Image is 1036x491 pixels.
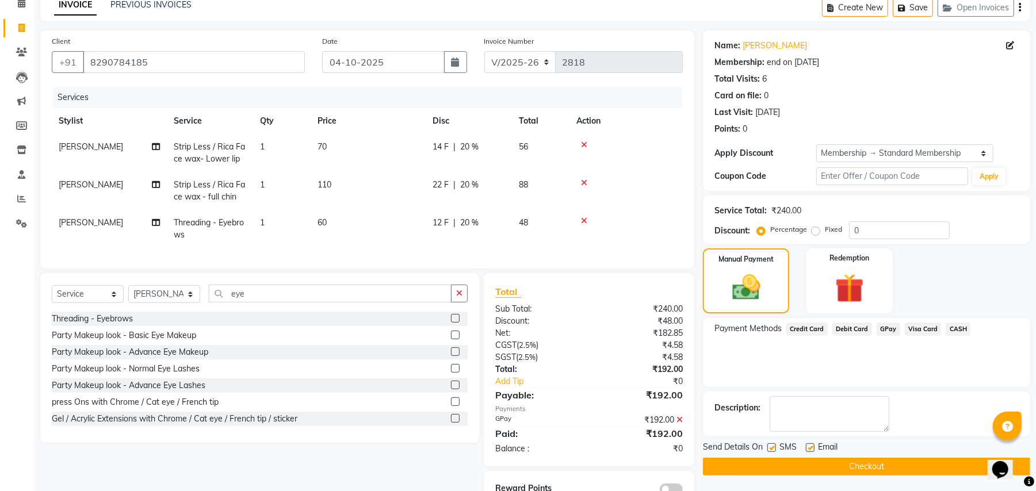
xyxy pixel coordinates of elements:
[877,323,900,336] span: GPay
[714,323,782,335] span: Payment Methods
[318,217,327,228] span: 60
[52,36,70,47] label: Client
[714,225,750,237] div: Discount:
[589,351,691,363] div: ₹4.58
[59,179,123,190] span: [PERSON_NAME]
[770,224,807,235] label: Percentage
[487,388,589,402] div: Payable:
[973,168,1006,185] button: Apply
[703,458,1030,475] button: Checkout
[487,375,606,388] a: Add Tip
[816,167,968,185] input: Enter Offer / Coupon Code
[714,90,762,102] div: Card on file:
[487,339,589,351] div: ( )
[589,315,691,327] div: ₹48.00
[83,51,305,73] input: Search by Name/Mobile/Email/Code
[518,352,536,362] span: 2.5%
[174,217,244,240] span: Threading - Eyebrows
[589,303,691,315] div: ₹240.00
[53,87,691,108] div: Services
[52,313,133,325] div: Threading - Eyebrows
[484,36,534,47] label: Invoice Number
[519,179,528,190] span: 88
[825,224,842,235] label: Fixed
[714,402,760,414] div: Description:
[253,108,311,134] th: Qty
[260,179,265,190] span: 1
[743,123,747,135] div: 0
[714,56,764,68] div: Membership:
[589,427,691,440] div: ₹192.00
[988,445,1024,480] iframe: chat widget
[589,339,691,351] div: ₹4.58
[589,327,691,339] div: ₹182.85
[260,217,265,228] span: 1
[174,179,245,202] span: Strip Less / Rica Face wax - full chin
[495,404,683,414] div: Payments
[589,443,691,455] div: ₹0
[589,414,691,426] div: ₹192.00
[771,205,801,217] div: ₹240.00
[779,441,797,455] span: SMS
[589,388,691,402] div: ₹192.00
[519,217,528,228] span: 48
[453,141,456,153] span: |
[606,375,691,388] div: ₹0
[718,254,774,264] label: Manual Payment
[714,40,740,52] div: Name:
[52,363,200,375] div: Party Makeup look - Normal Eye Lashes
[174,141,245,164] span: Strip Less / Rica Face wax- Lower lip
[318,141,327,152] span: 70
[52,346,208,358] div: Party Makeup look - Advance Eye Makeup
[52,51,84,73] button: +91
[460,141,479,153] span: 20 %
[519,340,536,350] span: 2.5%
[322,36,338,47] label: Date
[59,217,123,228] span: [PERSON_NAME]
[433,217,449,229] span: 12 F
[52,413,297,425] div: Gel / Acrylic Extensions with Chrome / Cat eye / French tip / sticker
[487,363,589,375] div: Total:
[487,327,589,339] div: Net:
[433,179,449,191] span: 22 F
[167,108,253,134] th: Service
[453,217,456,229] span: |
[818,441,838,455] span: Email
[762,73,767,85] div: 6
[512,108,569,134] th: Total
[487,414,589,426] div: GPay
[764,90,769,102] div: 0
[460,179,479,191] span: 20 %
[487,443,589,455] div: Balance :
[569,108,683,134] th: Action
[59,141,123,152] span: [PERSON_NAME]
[453,179,456,191] span: |
[755,106,780,118] div: [DATE]
[495,352,516,362] span: SGST
[52,396,219,408] div: press Ons with Chrome / Cat eye / French tip
[905,323,942,336] span: Visa Card
[724,271,769,304] img: _cash.svg
[829,253,869,263] label: Redemption
[714,147,816,159] div: Apply Discount
[311,108,426,134] th: Price
[209,285,452,302] input: Search or Scan
[714,73,760,85] div: Total Visits:
[703,441,763,455] span: Send Details On
[589,363,691,375] div: ₹192.00
[433,141,449,153] span: 14 F
[714,205,767,217] div: Service Total:
[826,270,873,306] img: _gift.svg
[495,286,522,298] span: Total
[487,315,589,327] div: Discount:
[519,141,528,152] span: 56
[460,217,479,229] span: 20 %
[832,323,872,336] span: Debit Card
[786,323,828,336] span: Credit Card
[318,179,331,190] span: 110
[946,323,970,336] span: CASH
[495,340,517,350] span: CGST
[714,170,816,182] div: Coupon Code
[52,329,196,342] div: Party Makeup look - Basic Eye Makeup
[714,106,753,118] div: Last Visit:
